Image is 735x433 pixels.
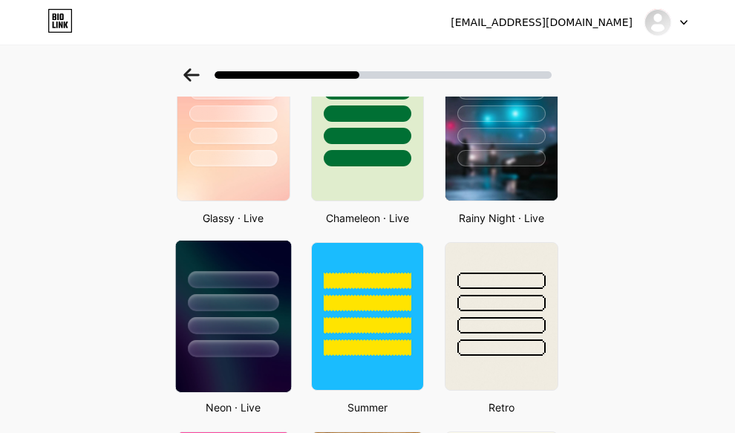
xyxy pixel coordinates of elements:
[451,15,633,30] div: [EMAIL_ADDRESS][DOMAIN_NAME]
[307,400,429,415] div: Summer
[176,241,291,392] img: neon.jpg
[644,8,672,36] img: DSM
[440,210,563,226] div: Rainy Night · Live
[440,400,563,415] div: Retro
[307,210,429,226] div: Chameleon · Live
[172,400,295,415] div: Neon · Live
[172,210,295,226] div: Glassy · Live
